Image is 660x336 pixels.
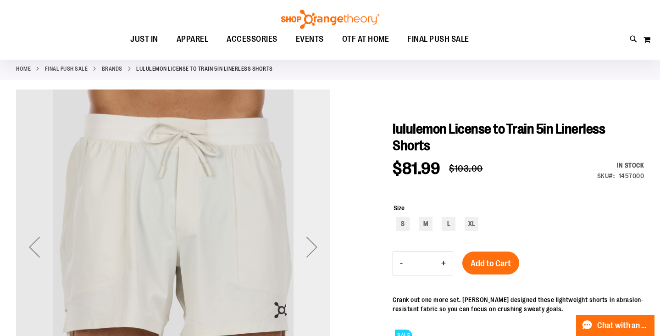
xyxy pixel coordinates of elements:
span: OTF AT HOME [342,29,389,50]
input: Product quantity [410,252,434,274]
a: ACCESSORIES [217,29,287,50]
a: EVENTS [287,29,333,50]
span: lululemon License to Train 5in Linerless Shorts [393,121,605,153]
div: S [396,217,410,231]
strong: lululemon License to Train 5in Linerless Shorts [136,65,273,73]
div: Availability [597,161,644,170]
a: OTF AT HOME [333,29,399,50]
div: Crank out one more set. [PERSON_NAME] designed these lightweight shorts in abrasion-resistant fab... [393,295,644,314]
span: APPAREL [177,29,209,50]
a: APPAREL [167,29,218,50]
button: Add to Cart [462,252,519,274]
div: XL [465,217,478,231]
span: Size [394,204,405,212]
div: L [442,217,455,231]
img: Shop Orangetheory [280,10,381,29]
div: M [419,217,433,231]
span: JUST IN [130,29,158,50]
button: Chat with an Expert [576,315,655,336]
button: Decrease product quantity [393,252,410,275]
a: FINAL PUSH SALE [398,29,478,50]
a: Home [16,65,31,73]
div: 1457000 [619,171,644,180]
a: Brands [102,65,122,73]
span: $103.00 [449,163,483,174]
a: JUST IN [121,29,167,50]
span: EVENTS [296,29,324,50]
a: FINAL PUSH SALE [45,65,88,73]
strong: SKU [597,172,615,179]
button: Increase product quantity [434,252,453,275]
span: $81.99 [393,159,440,178]
div: In stock [597,161,644,170]
span: FINAL PUSH SALE [407,29,469,50]
span: ACCESSORIES [227,29,277,50]
span: Add to Cart [471,258,511,269]
span: Chat with an Expert [597,321,649,330]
